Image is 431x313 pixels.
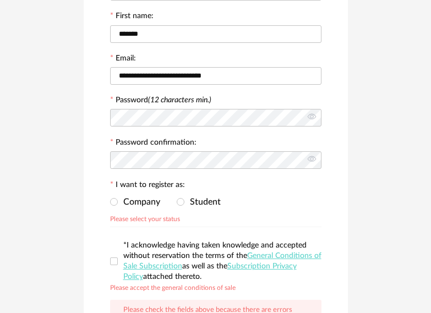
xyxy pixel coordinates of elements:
[148,96,211,104] i: (12 characters min.)
[110,181,185,191] label: I want to register as:
[118,197,160,206] span: Company
[123,241,321,281] span: *I acknowledge having taken knowledge and accepted without reservation the terms of the as well a...
[123,252,321,270] a: General Conditions of Sale Subscription
[116,96,211,104] label: Password
[110,213,180,222] div: Please select your status
[110,12,154,22] label: First name:
[184,197,221,206] span: Student
[110,54,136,64] label: Email:
[110,139,197,149] label: Password confirmation:
[123,262,297,281] a: Subscription Privacy Policy
[110,282,236,291] div: Please accept the general conditions of sale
